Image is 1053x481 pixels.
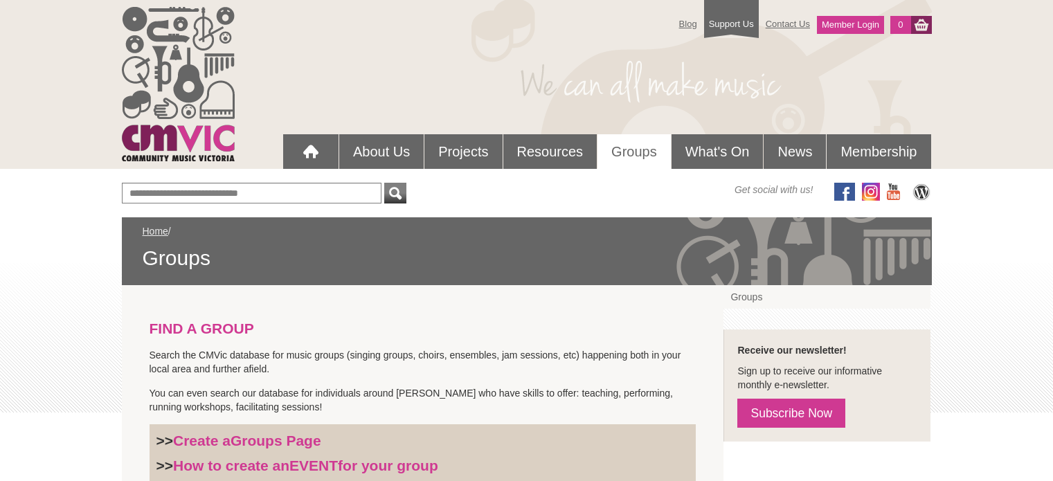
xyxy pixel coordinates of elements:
h3: >> [156,432,690,450]
a: How to create anEVENTfor your group [173,457,438,473]
a: Subscribe Now [737,399,845,428]
div: / [143,224,911,271]
a: News [764,134,826,169]
a: What's On [672,134,764,169]
a: 0 [890,16,910,34]
strong: Groups Page [231,433,321,448]
img: cmvic_logo.png [122,7,235,161]
p: Search the CMVic database for music groups (singing groups, choirs, ensembles, jam sessions, etc)... [150,348,696,376]
h3: >> [156,457,690,475]
a: Resources [503,134,597,169]
a: Projects [424,134,502,169]
a: Member Login [817,16,884,34]
img: icon-instagram.png [862,183,880,201]
span: Get social with us! [735,183,813,197]
a: Groups [597,134,671,169]
strong: FIND A GROUP [150,320,254,336]
a: Create aGroups Page [173,433,321,448]
strong: EVENT [289,457,338,473]
a: Blog [672,12,704,36]
a: Membership [827,134,930,169]
span: Groups [143,245,911,271]
p: You can even search our database for individuals around [PERSON_NAME] who have skills to offer: t... [150,386,696,414]
p: Sign up to receive our informative monthly e-newsletter. [737,364,917,392]
a: Contact Us [759,12,817,36]
strong: Receive our newsletter! [737,345,846,356]
a: About Us [339,134,424,169]
a: Groups [723,285,930,309]
a: Home [143,226,168,237]
img: CMVic Blog [911,183,932,201]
